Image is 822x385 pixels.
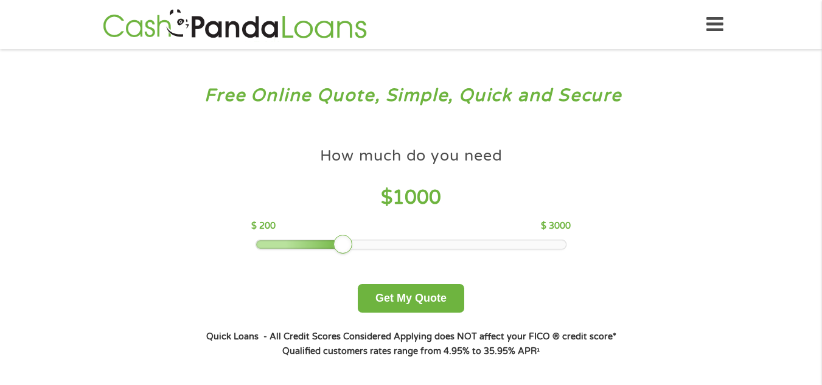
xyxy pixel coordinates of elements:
h4: How much do you need [320,146,503,166]
strong: Quick Loans - All Credit Scores Considered [206,331,391,342]
p: $ 3000 [541,220,571,233]
button: Get My Quote [358,284,464,313]
strong: Applying does NOT affect your FICO ® credit score* [394,331,616,342]
strong: Qualified customers rates range from 4.95% to 35.95% APR¹ [282,346,540,356]
span: 1000 [392,186,441,209]
h4: $ [251,186,571,210]
p: $ 200 [251,220,276,233]
img: GetLoanNow Logo [99,7,371,42]
h3: Free Online Quote, Simple, Quick and Secure [35,85,787,107]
